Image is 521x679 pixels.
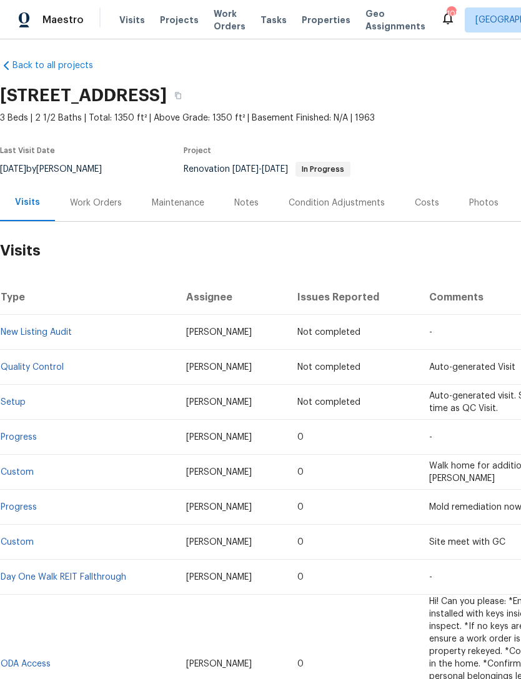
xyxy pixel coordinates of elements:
a: Progress [1,433,37,442]
span: Renovation [184,165,350,174]
span: 0 [297,468,304,477]
span: Properties [302,14,350,26]
span: Tasks [260,16,287,24]
div: Notes [234,197,259,209]
a: Custom [1,538,34,547]
div: Maintenance [152,197,204,209]
span: In Progress [297,166,349,173]
span: Not completed [297,363,360,372]
div: Work Orders [70,197,122,209]
span: Maestro [42,14,84,26]
span: [PERSON_NAME] [186,538,252,547]
a: Custom [1,468,34,477]
span: Projects [160,14,199,26]
span: [PERSON_NAME] [186,573,252,582]
div: Visits [15,196,40,209]
span: Auto-generated Visit [429,363,515,372]
span: - [429,573,432,582]
a: ODA Access [1,660,51,668]
span: 0 [297,538,304,547]
a: Quality Control [1,363,64,372]
span: Work Orders [214,7,246,32]
span: [DATE] [262,165,288,174]
span: - [429,433,432,442]
span: Geo Assignments [365,7,425,32]
span: [DATE] [232,165,259,174]
span: 0 [297,573,304,582]
button: Copy Address [167,84,189,107]
span: 0 [297,503,304,512]
span: Not completed [297,398,360,407]
div: 108 [447,7,455,20]
div: Costs [415,197,439,209]
span: 0 [297,433,304,442]
span: 0 [297,660,304,668]
span: Visits [119,14,145,26]
a: New Listing Audit [1,328,72,337]
span: [PERSON_NAME] [186,433,252,442]
span: [PERSON_NAME] [186,398,252,407]
span: [PERSON_NAME] [186,328,252,337]
div: Condition Adjustments [289,197,385,209]
span: [PERSON_NAME] [186,468,252,477]
span: Not completed [297,328,360,337]
span: [PERSON_NAME] [186,503,252,512]
span: - [429,328,432,337]
div: Photos [469,197,499,209]
a: Day One Walk REIT Fallthrough [1,573,126,582]
th: Assignee [176,280,287,315]
th: Issues Reported [287,280,419,315]
span: [PERSON_NAME] [186,660,252,668]
span: [PERSON_NAME] [186,363,252,372]
span: - [232,165,288,174]
a: Setup [1,398,26,407]
span: Site meet with GC [429,538,505,547]
span: Project [184,147,211,154]
a: Progress [1,503,37,512]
